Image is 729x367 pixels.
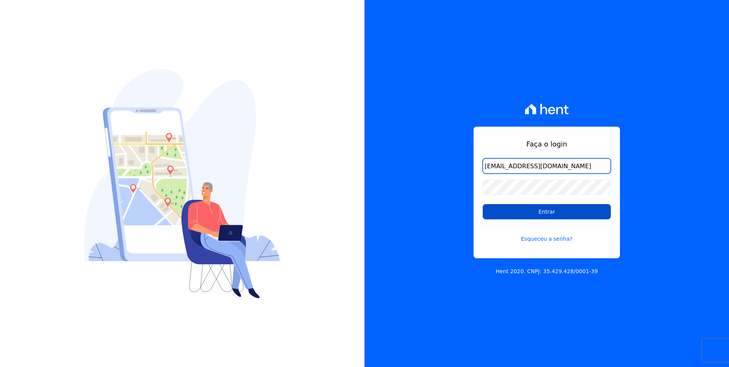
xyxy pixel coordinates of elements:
[84,69,280,298] img: Login
[483,225,611,243] a: Esqueceu a senha?
[483,204,611,219] input: Entrar
[483,158,611,174] input: Email
[496,267,598,275] p: Hent 2020. CNPJ: 35.429.428/0001-39
[483,139,611,149] h1: Faça o login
